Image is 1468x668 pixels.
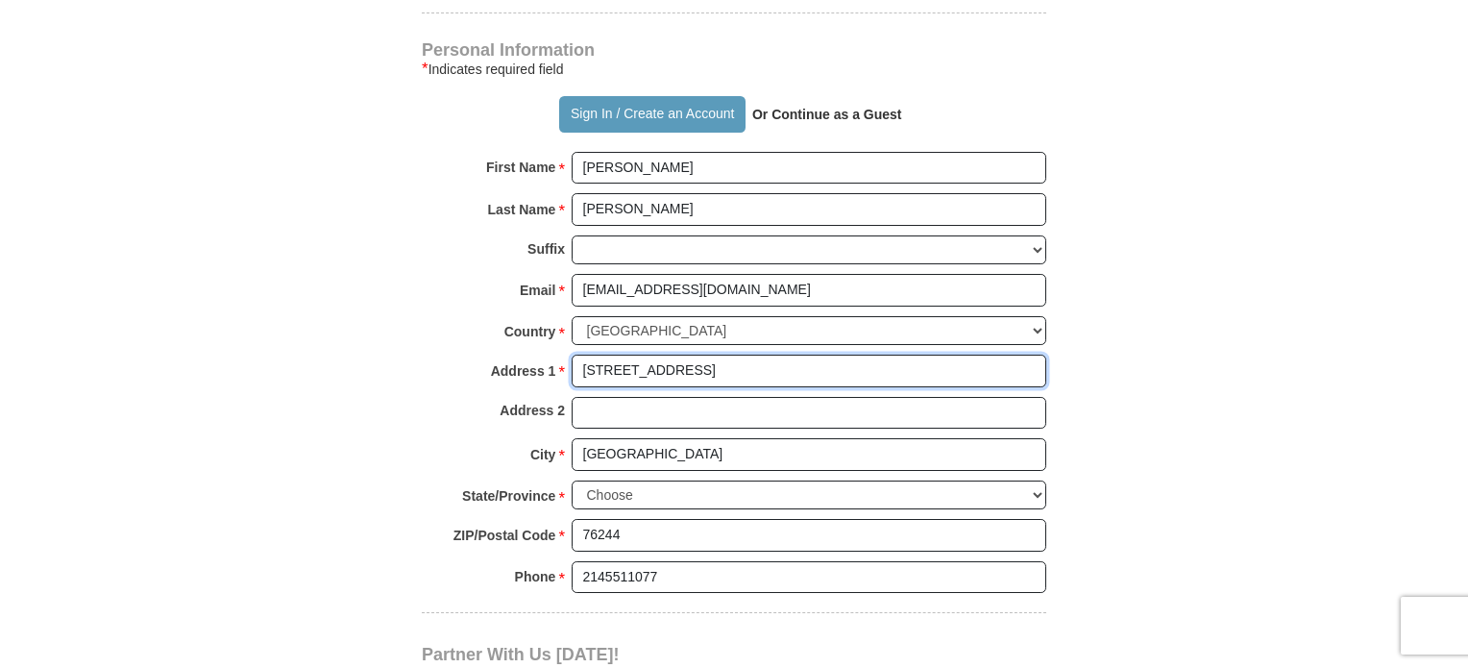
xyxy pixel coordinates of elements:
strong: City [530,441,555,468]
strong: Email [520,277,555,304]
button: Sign In / Create an Account [559,96,745,133]
strong: Last Name [488,196,556,223]
div: Indicates required field [422,58,1046,81]
strong: First Name [486,154,555,181]
strong: Phone [515,563,556,590]
strong: Country [504,318,556,345]
strong: State/Province [462,482,555,509]
span: Partner With Us [DATE]! [422,645,620,664]
h4: Personal Information [422,42,1046,58]
strong: Suffix [527,235,565,262]
strong: ZIP/Postal Code [453,522,556,549]
strong: Or Continue as a Guest [752,107,902,122]
strong: Address 2 [500,397,565,424]
strong: Address 1 [491,358,556,384]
